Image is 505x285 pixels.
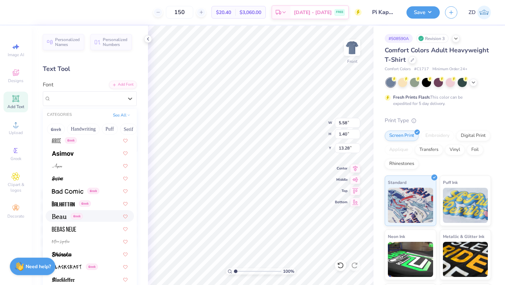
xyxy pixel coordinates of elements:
[65,137,77,144] span: Greek
[335,188,348,193] span: Top
[52,227,76,232] img: Bebas Neue
[443,179,458,186] span: Puff Ink
[11,156,21,161] span: Greek
[240,9,261,16] span: $3,060.00
[432,66,467,72] span: Minimum Order: 24 +
[120,124,137,135] button: Serif
[52,252,72,257] img: Bhineka
[79,200,91,207] span: Greek
[416,34,449,43] div: Revision 3
[9,130,23,135] span: Upload
[52,151,74,156] img: Asimov
[55,37,80,47] span: Personalized Names
[102,124,118,135] button: Puff
[335,166,348,171] span: Center
[388,179,406,186] span: Standard
[52,277,75,282] img: Blackletter
[52,265,82,270] img: Blackcraft
[52,138,61,143] img: Arrose
[421,131,454,141] div: Embroidery
[443,233,484,240] span: Metallic & Glitter Ink
[385,34,413,43] div: # 508590A
[47,112,72,118] div: CATEGORIES
[443,188,488,223] img: Puff Ink
[388,233,405,240] span: Neon Ink
[283,268,294,274] span: 100 %
[67,124,100,135] button: Handwriting
[336,10,343,15] span: FREE
[477,6,491,19] img: Zander Danforth
[103,37,128,47] span: Personalized Numbers
[47,124,65,135] button: Greek
[335,177,348,182] span: Middle
[393,94,479,107] div: This color can be expedited for 5 day delivery.
[385,131,419,141] div: Screen Print
[385,46,489,64] span: Comfort Colors Adult Heavyweight T-Shirt
[216,9,231,16] span: $20.40
[8,78,23,84] span: Designs
[109,81,137,89] div: Add Font
[385,66,411,72] span: Comfort Colors
[4,182,28,193] span: Clipart & logos
[347,58,357,65] div: Front
[406,6,440,19] button: Save
[52,189,83,194] img: Bad Comic
[385,117,491,125] div: Print Type
[43,81,53,89] label: Font
[445,145,465,155] div: Vinyl
[385,145,413,155] div: Applique
[52,164,62,168] img: Aspire
[335,200,348,205] span: Bottom
[111,112,133,119] button: See All
[456,131,490,141] div: Digital Print
[388,188,433,223] img: Standard
[415,145,443,155] div: Transfers
[388,242,433,277] img: Neon Ink
[71,213,83,219] span: Greek
[87,188,99,194] span: Greek
[52,239,70,244] img: Bettina Signature
[345,41,359,55] img: Front
[7,104,24,110] span: Add Text
[7,213,24,219] span: Decorate
[43,64,137,74] div: Text Tool
[52,214,67,219] img: Beau
[414,66,429,72] span: # C1717
[86,264,98,270] span: Greek
[467,145,483,155] div: Foil
[294,9,332,16] span: [DATE] - [DATE]
[166,6,193,19] input: – –
[469,8,476,16] span: ZD
[8,52,24,58] span: Image AI
[385,159,419,169] div: Rhinestones
[52,201,75,206] img: Balhattan
[469,6,491,19] a: ZD
[367,5,401,19] input: Untitled Design
[393,94,430,100] strong: Fresh Prints Flash:
[443,242,488,277] img: Metallic & Glitter Ink
[52,176,63,181] img: Autone
[26,263,51,270] strong: Need help?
